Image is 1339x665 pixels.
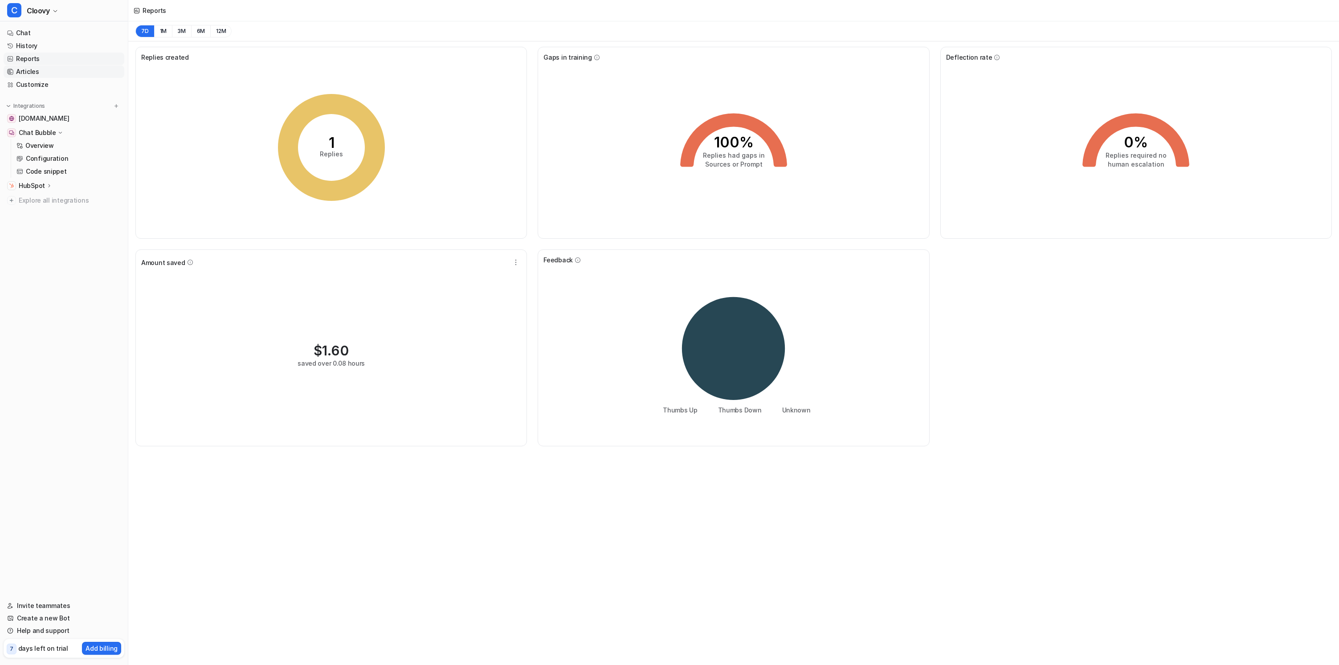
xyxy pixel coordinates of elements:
p: Chat Bubble [19,128,56,137]
button: Add billing [82,642,121,655]
a: Articles [4,65,124,78]
tspan: Replies had gaps in [702,151,764,159]
p: 7 [10,645,13,653]
a: Overview [13,139,124,152]
a: History [4,40,124,52]
span: C [7,3,21,17]
tspan: 0% [1124,134,1148,151]
span: Deflection rate [946,53,992,62]
button: Integrations [4,102,48,110]
p: Code snippet [26,167,67,176]
span: Amount saved [141,258,185,267]
a: Help and support [4,624,124,637]
p: Overview [25,141,54,150]
a: Invite teammates [4,600,124,612]
p: Add billing [86,644,118,653]
button: 12M [210,25,232,37]
img: explore all integrations [7,196,16,205]
img: expand menu [5,103,12,109]
img: HubSpot [9,183,14,188]
div: Reports [143,6,166,15]
a: Explore all integrations [4,194,124,207]
span: Cloovy [27,4,50,17]
a: Create a new Bot [4,612,124,624]
span: Feedback [543,255,573,265]
a: help.cloover.co[DOMAIN_NAME] [4,112,124,125]
tspan: human escalation [1108,160,1164,168]
img: Chat Bubble [9,130,14,135]
button: 3M [172,25,191,37]
span: Gaps in training [543,53,592,62]
tspan: Sources or Prompt [705,160,762,168]
li: Unknown [776,405,811,415]
img: help.cloover.co [9,116,14,121]
button: 6M [191,25,211,37]
tspan: 1 [328,134,334,151]
a: Configuration [13,152,124,165]
a: Reports [4,53,124,65]
img: menu_add.svg [113,103,119,109]
button: 7D [135,25,154,37]
div: saved over 0.08 hours [298,359,365,368]
button: 1M [154,25,172,37]
p: HubSpot [19,181,45,190]
p: Configuration [26,154,68,163]
span: Explore all integrations [19,193,121,208]
a: Code snippet [13,165,124,178]
div: $ [314,343,349,359]
tspan: Replies [320,150,343,158]
tspan: Replies required no [1106,151,1167,159]
span: [DOMAIN_NAME] [19,114,69,123]
a: Customize [4,78,124,91]
span: 1.60 [322,343,349,359]
tspan: 100% [714,134,753,151]
p: Integrations [13,102,45,110]
span: Replies created [141,53,189,62]
li: Thumbs Down [712,405,762,415]
p: days left on trial [18,644,68,653]
a: Chat [4,27,124,39]
li: Thumbs Up [657,405,697,415]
